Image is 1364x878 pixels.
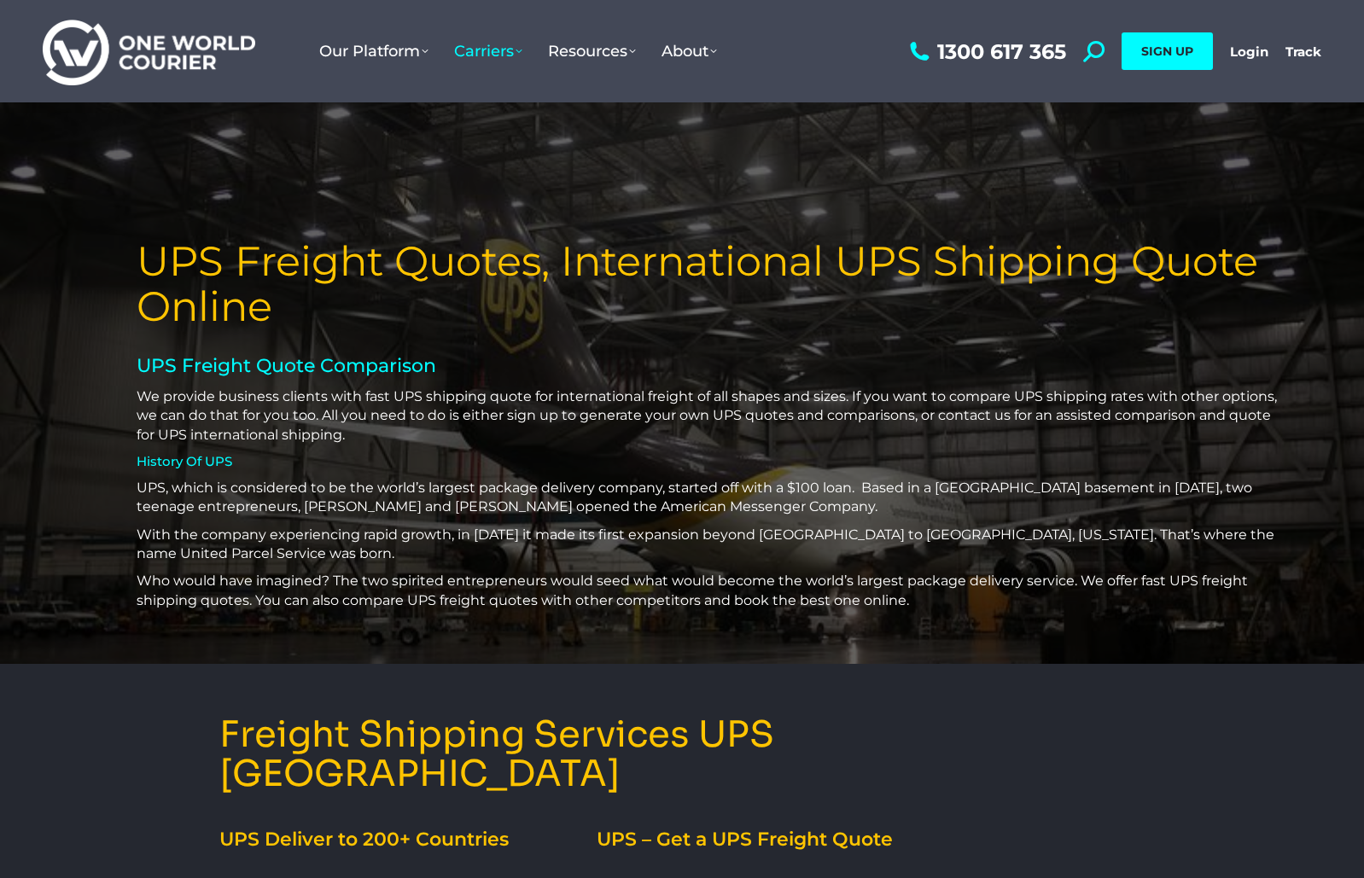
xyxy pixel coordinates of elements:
[535,25,649,78] a: Resources
[137,526,1287,564] p: With the company experiencing rapid growth, in [DATE] it made its first expansion beyond [GEOGRAP...
[1141,44,1193,59] span: SIGN UP
[137,453,1287,470] h4: History Of UPS
[662,42,717,61] span: About
[306,25,441,78] a: Our Platform
[1122,32,1213,70] a: SIGN UP
[137,239,1364,329] h1: UPS Freight Quotes, International UPS Shipping Quote Online
[597,828,1144,852] p: UPS – Get a UPS Freight Quote
[1230,44,1268,60] a: Login
[43,17,255,86] img: One World Courier
[137,572,1287,610] p: Who would have imagined? The two spirited entrepreneurs would seed what would become the world’s ...
[906,41,1066,62] a: 1300 617 365
[649,25,730,78] a: About
[137,387,1287,445] p: We provide business clients with fast UPS shipping quote for international freight of all shapes ...
[319,42,428,61] span: Our Platform
[137,354,1287,379] h2: UPS Freight Quote Comparison
[454,42,522,61] span: Carriers
[1285,44,1321,60] a: Track
[441,25,535,78] a: Carriers
[548,42,636,61] span: Resources
[137,479,1287,517] p: UPS, which is considered to be the world’s largest package delivery company, started off with a $...
[219,828,580,852] p: UPS Deliver to 200+ Countries
[219,715,1145,794] h3: Freight Shipping Services UPS [GEOGRAPHIC_DATA]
